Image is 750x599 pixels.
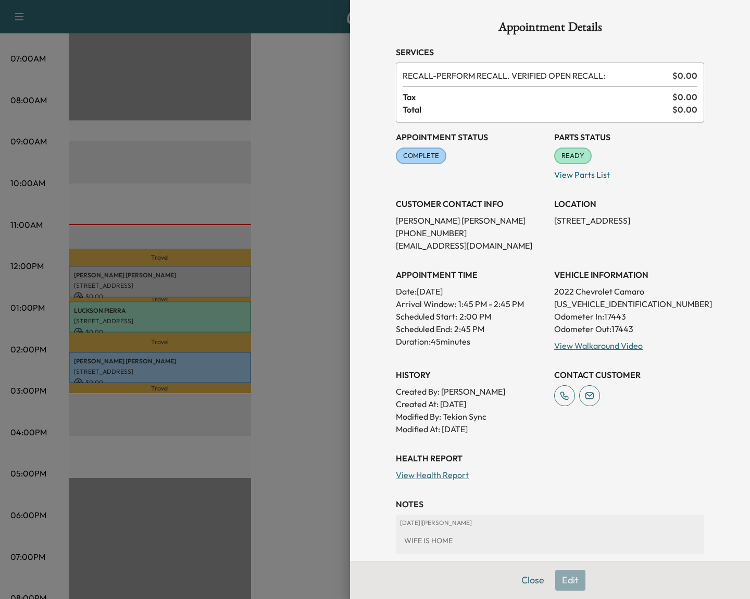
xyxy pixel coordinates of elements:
span: $ 0.00 [672,91,697,103]
p: Odometer Out: 17443 [554,323,704,335]
p: Modified At : [DATE] [396,423,546,435]
p: Arrival Window: [396,298,546,310]
p: Duration: 45 minutes [396,335,546,348]
p: [US_VEHICLE_IDENTIFICATION_NUMBER] [554,298,704,310]
p: Odometer In: 17443 [554,310,704,323]
span: READY [555,151,591,161]
h3: History [396,369,546,381]
p: 2:00 PM [459,310,491,323]
span: Total [403,103,672,116]
p: 2:45 PM [454,323,484,335]
h3: CONTACT CUSTOMER [554,369,704,381]
h3: Parts Status [554,131,704,143]
span: $ 0.00 [672,103,697,116]
p: View Parts List [554,164,704,181]
p: [PHONE_NUMBER] [396,227,546,239]
p: Date: [DATE] [396,285,546,298]
a: View Health Report [396,470,469,480]
p: [DATE] | [PERSON_NAME] [400,519,700,527]
p: Scheduled Start: [396,310,457,323]
h3: NOTES [396,498,704,510]
div: WIFE IS HOME [400,531,700,550]
span: COMPLETE [397,151,445,161]
h3: Appointment Status [396,131,546,143]
p: [STREET_ADDRESS] [554,214,704,227]
h3: Health Report [396,452,704,464]
h3: LOCATION [554,198,704,210]
a: View Walkaround Video [554,340,643,351]
span: $ 0.00 [672,69,697,82]
span: 1:45 PM - 2:45 PM [458,298,524,310]
p: Created By : [PERSON_NAME] [396,385,546,398]
p: 2022 Chevrolet Camaro [554,285,704,298]
span: Tax [403,91,672,103]
span: PERFORM RECALL. VERIFIED OPEN RECALL: [403,69,668,82]
h3: APPOINTMENT TIME [396,268,546,281]
p: Scheduled End: [396,323,452,335]
p: [EMAIL_ADDRESS][DOMAIN_NAME] [396,239,546,252]
button: Close [515,570,551,591]
h3: CUSTOMER CONTACT INFO [396,198,546,210]
h3: VEHICLE INFORMATION [554,268,704,281]
h1: Appointment Details [396,21,704,38]
p: Modified By : Tekion Sync [396,410,546,423]
h3: Services [396,46,704,58]
p: [PERSON_NAME] [PERSON_NAME] [396,214,546,227]
p: Created At : [DATE] [396,398,546,410]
